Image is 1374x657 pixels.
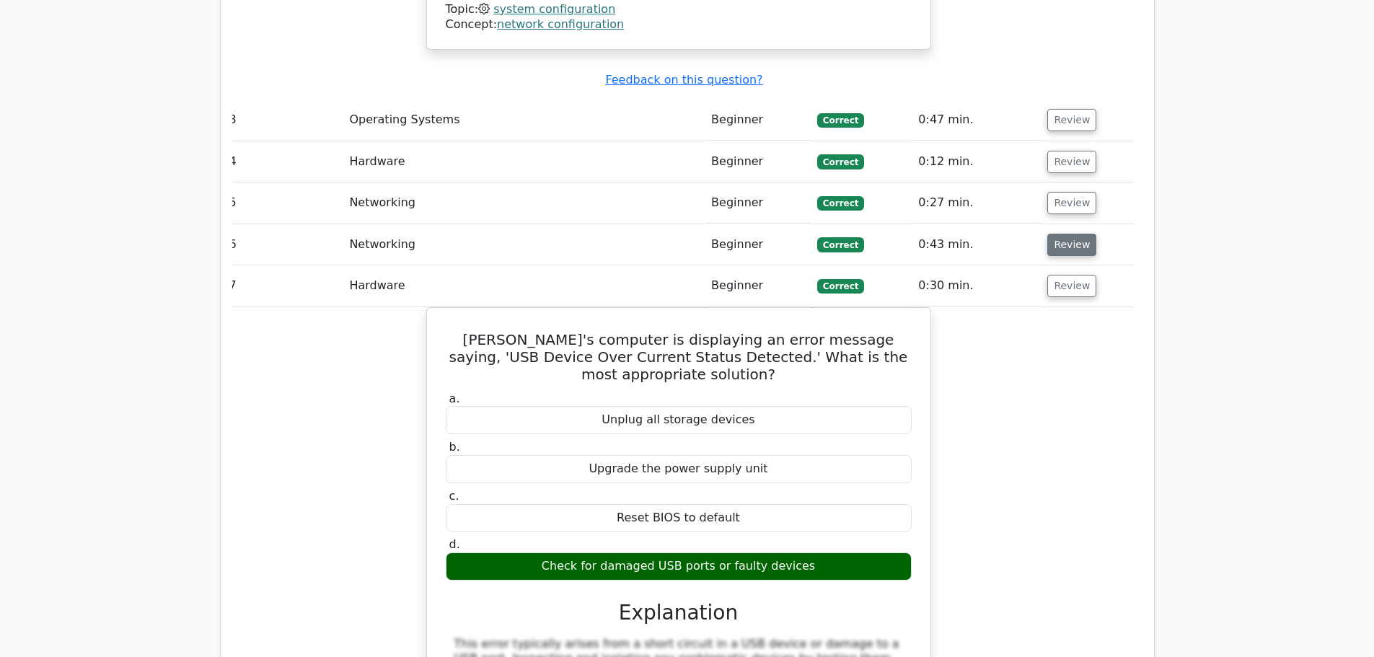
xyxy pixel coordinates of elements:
div: Upgrade the power supply unit [446,455,912,483]
span: b. [449,440,460,454]
td: Networking [343,182,705,224]
span: Correct [817,196,864,211]
a: system configuration [493,2,615,16]
td: Hardware [343,265,705,307]
td: Hardware [343,141,705,182]
td: 0:30 min. [912,265,1041,307]
td: 5 [224,182,344,224]
div: Concept: [446,17,912,32]
button: Review [1047,151,1096,173]
button: Review [1047,192,1096,214]
td: Beginner [705,182,811,224]
div: Reset BIOS to default [446,504,912,532]
td: Networking [343,224,705,265]
td: 4 [224,141,344,182]
td: 0:43 min. [912,224,1041,265]
span: Correct [817,237,864,252]
span: Correct [817,279,864,294]
td: 3 [224,100,344,141]
div: Topic: [446,2,912,17]
div: Check for damaged USB ports or faulty devices [446,552,912,581]
span: a. [449,392,460,405]
td: Beginner [705,141,811,182]
td: 0:47 min. [912,100,1041,141]
span: Correct [817,154,864,169]
td: Beginner [705,224,811,265]
span: Correct [817,113,864,128]
td: 0:12 min. [912,141,1041,182]
td: Operating Systems [343,100,705,141]
td: 6 [224,224,344,265]
td: Beginner [705,265,811,307]
a: network configuration [497,17,624,31]
button: Review [1047,109,1096,131]
td: 7 [224,265,344,307]
span: d. [449,537,460,551]
a: Feedback on this question? [605,73,762,87]
td: 0:27 min. [912,182,1041,224]
div: Unplug all storage devices [446,406,912,434]
h3: Explanation [454,601,903,625]
span: c. [449,489,459,503]
button: Review [1047,234,1096,256]
h5: [PERSON_NAME]'s computer is displaying an error message saying, 'USB Device Over Current Status D... [444,331,913,383]
button: Review [1047,275,1096,297]
td: Beginner [705,100,811,141]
